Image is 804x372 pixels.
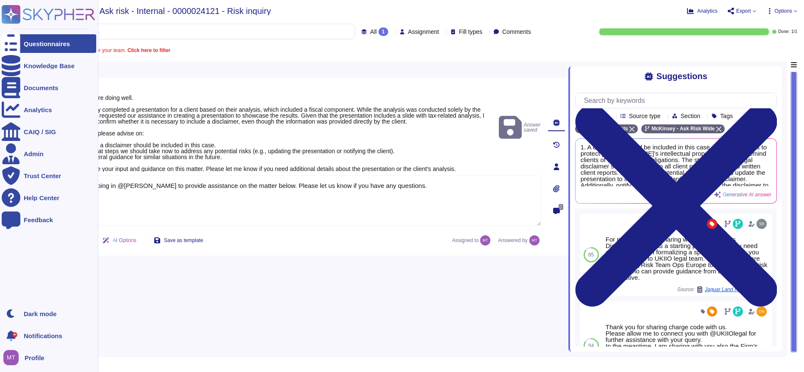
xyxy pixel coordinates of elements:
img: user [480,235,490,245]
img: user [529,235,540,245]
span: 84 [588,343,594,348]
button: Analytics [687,8,718,14]
div: Documents [24,85,58,91]
span: Done: [778,30,790,34]
a: CAIQ / SIG [2,122,96,141]
div: Questionnaires [24,41,70,47]
a: Trust Center [2,166,96,185]
span: Profile [25,355,45,361]
div: Knowledge Base [24,63,75,69]
a: Documents [2,78,96,97]
a: Analytics [2,100,96,119]
div: Analytics [24,107,52,113]
div: CAIQ / SIG [24,129,56,135]
a: Admin [2,144,96,163]
div: 9+ [12,332,17,337]
span: Save as template [164,238,203,243]
div: Trust Center [24,173,61,179]
span: Comments [502,29,531,35]
div: Admin [24,151,44,157]
span: 1 / 1 [791,30,797,34]
div: Dark mode [24,311,57,317]
div: Help Center [24,195,59,201]
span: Notifications [24,333,62,339]
img: user [757,306,767,317]
b: Click here to filter [126,47,170,53]
span: Ask risk - Internal - 0000024121 - Risk inquiry [100,7,271,15]
img: user [757,219,767,229]
span: 0 [559,204,563,210]
div: Feedback [24,217,53,223]
span: A question is assigned to you or your team. [29,48,170,53]
span: Answer saved [499,114,541,141]
span: Assigned to [452,235,495,245]
a: Help Center [2,188,96,207]
img: user [3,350,19,365]
a: Questionnaires [2,34,96,53]
button: user [2,348,25,367]
button: Save as template [147,232,210,249]
span: Answered by [498,238,527,243]
span: Assignment [408,29,439,35]
div: 1 [378,28,388,36]
span: Fill types [459,29,482,35]
input: Search by keywords [580,93,776,108]
a: Feedback [2,210,96,229]
span: Analytics [697,8,718,14]
span: Options [775,8,792,14]
a: Knowledge Base [2,56,96,75]
span: Export [736,8,751,14]
span: 85 [588,252,594,257]
input: Search by keywords [33,24,355,39]
span: AI Options [113,238,136,243]
span: All [370,29,377,35]
textarea: We are looping in @[PERSON_NAME] to provide assistance on the matter below. Please let us know if... [59,175,541,226]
